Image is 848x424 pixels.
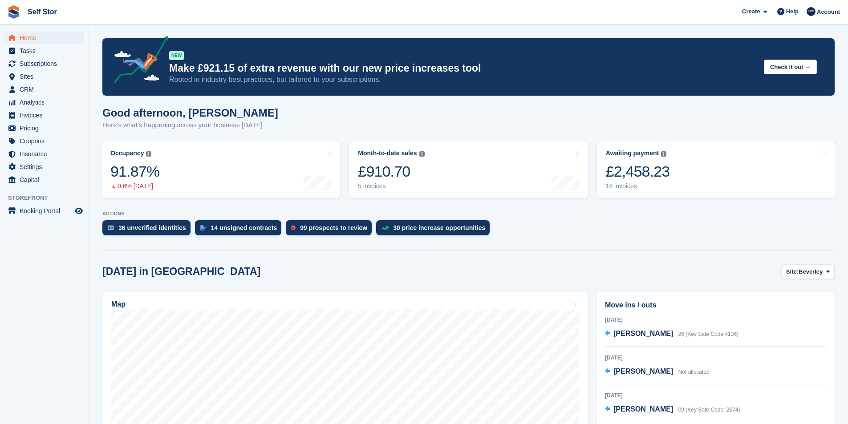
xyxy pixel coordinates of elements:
span: Booking Portal [20,205,73,217]
a: menu [4,96,84,109]
span: Invoices [20,109,73,121]
span: Coupons [20,135,73,147]
img: icon-info-grey-7440780725fd019a000dd9b08b2336e03edf1995a4989e88bcd33f0948082b44.svg [146,151,151,157]
div: Month-to-date sales [358,149,417,157]
span: Beverley [799,267,823,276]
img: price-adjustments-announcement-icon-8257ccfd72463d97f412b2fc003d46551f7dbcb40ab6d574587a9cd5c0d94... [106,36,169,87]
a: menu [4,44,84,57]
span: [PERSON_NAME] [613,330,673,337]
div: 0.6% [DATE] [110,182,159,190]
span: Insurance [20,148,73,160]
div: 36 unverified identities [118,224,186,231]
img: stora-icon-8386f47178a22dfd0bd8f6a31ec36ba5ce8667c1dd55bd0f319d3a0aa187defe.svg [7,5,20,19]
img: contract_signature_icon-13c848040528278c33f63329250d36e43548de30e8caae1d1a13099fd9432cc5.svg [200,225,207,230]
img: icon-info-grey-7440780725fd019a000dd9b08b2336e03edf1995a4989e88bcd33f0948082b44.svg [419,151,425,157]
span: Subscriptions [20,57,73,70]
a: menu [4,32,84,44]
div: NEW [169,51,184,60]
div: Occupancy [110,149,144,157]
div: 18 invoices [606,182,670,190]
img: prospect-51fa495bee0391a8d652442698ab0144808aea92771e9ea1ae160a38d050c398.svg [291,225,296,230]
a: [PERSON_NAME] 26 (Key Safe Code 4136) [605,328,738,340]
span: Not allocated [678,369,710,375]
div: 99 prospects to review [300,224,367,231]
img: price_increase_opportunities-93ffe204e8149a01c8c9dc8f82e8f89637d9d84a8eef4429ea346261dce0b2c0.svg [381,226,389,230]
img: verify_identity-adf6edd0f0f0b5bbfe63781bf79b02c33cf7c696d77639b501bdc392416b5a36.svg [108,225,114,230]
div: [DATE] [605,392,826,400]
span: Analytics [20,96,73,109]
p: Rooted in industry best practices, but tailored to your subscriptions. [169,75,757,85]
span: [PERSON_NAME] [613,405,673,413]
span: Site: [786,267,799,276]
a: menu [4,122,84,134]
div: £2,458.23 [606,162,670,181]
div: Awaiting payment [606,149,659,157]
div: 91.87% [110,162,159,181]
a: [PERSON_NAME] Not allocated [605,366,710,378]
button: Site: Beverley [781,264,835,279]
h2: Map [111,300,126,308]
a: Preview store [73,206,84,216]
span: 09 (Key Safe Code: 2674) [678,407,740,413]
a: Self Stor [24,4,61,19]
p: Make £921.15 of extra revenue with our new price increases tool [169,62,757,75]
span: Account [817,8,840,16]
div: [DATE] [605,316,826,324]
a: 99 prospects to review [286,220,376,240]
div: 14 unsigned contracts [211,224,277,231]
span: Pricing [20,122,73,134]
div: £910.70 [358,162,424,181]
span: Tasks [20,44,73,57]
button: Check it out → [764,60,817,74]
span: 26 (Key Safe Code 4136) [678,331,738,337]
a: 14 unsigned contracts [195,220,286,240]
a: menu [4,148,84,160]
span: CRM [20,83,73,96]
a: menu [4,174,84,186]
a: Awaiting payment £2,458.23 18 invoices [597,141,836,198]
a: 36 unverified identities [102,220,195,240]
span: Storefront [8,194,89,202]
div: 5 invoices [358,182,424,190]
a: Month-to-date sales £910.70 5 invoices [349,141,588,198]
p: ACTIONS [102,211,835,217]
a: menu [4,70,84,83]
div: [DATE] [605,354,826,362]
a: menu [4,135,84,147]
img: Chris Rice [807,7,816,16]
h2: [DATE] in [GEOGRAPHIC_DATA] [102,266,260,278]
a: menu [4,83,84,96]
a: [PERSON_NAME] 09 (Key Safe Code: 2674) [605,404,740,416]
span: Create [742,7,760,16]
a: menu [4,161,84,173]
a: Occupancy 91.87% 0.6% [DATE] [101,141,340,198]
span: Sites [20,70,73,83]
h1: Good afternoon, [PERSON_NAME] [102,107,278,119]
div: 30 price increase opportunities [393,224,485,231]
span: Home [20,32,73,44]
a: 30 price increase opportunities [376,220,494,240]
img: icon-info-grey-7440780725fd019a000dd9b08b2336e03edf1995a4989e88bcd33f0948082b44.svg [661,151,666,157]
a: menu [4,109,84,121]
span: [PERSON_NAME] [613,367,673,375]
h2: Move ins / outs [605,300,826,311]
a: menu [4,205,84,217]
p: Here's what's happening across your business [DATE] [102,120,278,130]
span: Capital [20,174,73,186]
span: Settings [20,161,73,173]
span: Help [786,7,799,16]
a: menu [4,57,84,70]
